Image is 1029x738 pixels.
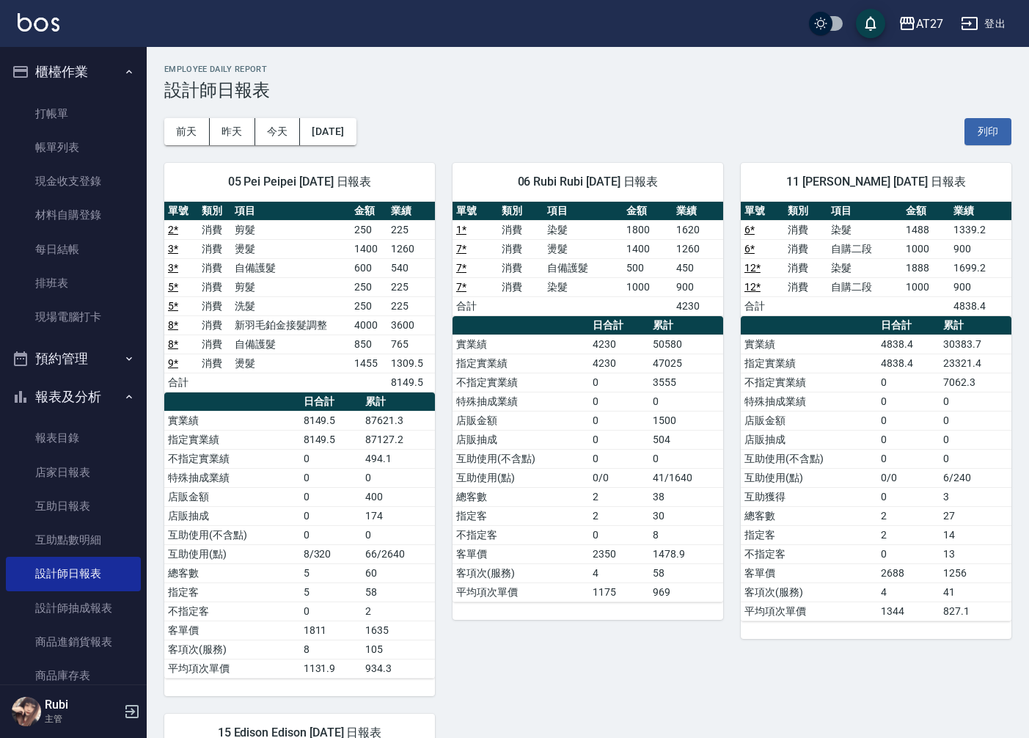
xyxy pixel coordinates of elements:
td: 平均項次單價 [741,602,877,621]
td: 染髮 [827,220,902,239]
td: 1309.5 [387,354,435,373]
td: 特殊抽成業績 [164,468,300,487]
td: 2688 [877,563,940,582]
th: 項目 [231,202,351,221]
td: 消費 [198,354,232,373]
td: 指定客 [164,582,300,602]
td: 染髮 [543,277,623,296]
td: 0 [300,506,362,525]
td: 消費 [198,220,232,239]
td: 消費 [198,335,232,354]
td: 600 [351,258,387,277]
td: 消費 [198,277,232,296]
button: 預約管理 [6,340,141,378]
td: 1400 [351,239,387,258]
td: 平均項次單價 [164,659,300,678]
td: 540 [387,258,435,277]
th: 金額 [623,202,673,221]
td: 0 [877,487,940,506]
td: 0 [877,544,940,563]
td: 自備護髮 [543,258,623,277]
td: 燙髮 [231,239,351,258]
td: 1000 [623,277,673,296]
td: 3600 [387,315,435,335]
td: 1400 [623,239,673,258]
td: 450 [673,258,723,277]
td: 客單價 [453,544,589,563]
a: 互助點數明細 [6,523,141,557]
td: 消費 [498,258,543,277]
td: 消費 [198,315,232,335]
td: 0/0 [589,468,649,487]
td: 0 [940,392,1011,411]
td: 30 [649,506,723,525]
td: 105 [362,640,435,659]
th: 項目 [827,202,902,221]
button: 列印 [964,118,1011,145]
th: 業績 [673,202,723,221]
td: 4838.4 [877,335,940,354]
th: 累計 [362,392,435,412]
td: 消費 [784,239,827,258]
td: 消費 [198,239,232,258]
td: 2 [362,602,435,621]
td: 765 [387,335,435,354]
td: 總客數 [164,563,300,582]
span: 11 [PERSON_NAME] [DATE] 日報表 [758,175,994,189]
button: 報表及分析 [6,378,141,416]
td: 消費 [498,239,543,258]
td: 87127.2 [362,430,435,449]
td: 剪髮 [231,277,351,296]
button: 登出 [955,10,1011,37]
td: 特殊抽成業績 [741,392,877,411]
td: 504 [649,430,723,449]
td: 4838.4 [877,354,940,373]
td: 不指定客 [453,525,589,544]
td: 827.1 [940,602,1011,621]
td: 0 [300,487,362,506]
td: 指定客 [741,525,877,544]
td: 0 [300,602,362,621]
button: AT27 [893,9,949,39]
td: 225 [387,296,435,315]
td: 900 [950,239,1011,258]
td: 225 [387,220,435,239]
button: 今天 [255,118,301,145]
td: 店販金額 [453,411,589,430]
a: 設計師日報表 [6,557,141,591]
td: 2 [877,506,940,525]
td: 174 [362,506,435,525]
th: 日合計 [300,392,362,412]
td: 實業績 [453,335,589,354]
td: 1811 [300,621,362,640]
td: 互助使用(點) [741,468,877,487]
td: 不指定實業績 [164,449,300,468]
td: 850 [351,335,387,354]
td: 1339.2 [950,220,1011,239]
td: 0 [940,430,1011,449]
table: a dense table [453,202,723,316]
td: 8/320 [300,544,362,563]
td: 900 [673,277,723,296]
td: 客單價 [741,563,877,582]
td: 互助使用(不含點) [164,525,300,544]
a: 每日結帳 [6,233,141,266]
td: 合計 [453,296,498,315]
td: 客項次(服務) [453,563,589,582]
td: 染髮 [543,220,623,239]
span: 05 Pei Peipei [DATE] 日報表 [182,175,417,189]
td: 0 [589,411,649,430]
a: 材料自購登錄 [6,198,141,232]
td: 0 [877,449,940,468]
h3: 設計師日報表 [164,80,1011,101]
td: 1344 [877,602,940,621]
td: 指定客 [453,506,589,525]
td: 0 [877,373,940,392]
td: 5 [300,563,362,582]
td: 41/1640 [649,468,723,487]
table: a dense table [453,316,723,602]
button: save [856,9,885,38]
td: 指定實業績 [453,354,589,373]
td: 494.1 [362,449,435,468]
td: 消費 [498,220,543,239]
